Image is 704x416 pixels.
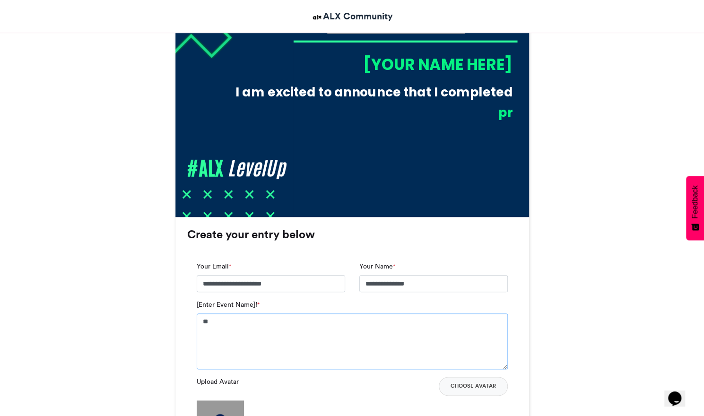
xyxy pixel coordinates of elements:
iframe: chat widget [664,378,695,407]
label: Your Name [359,261,395,271]
div: pr [242,104,513,121]
img: ALX Community [311,11,323,23]
a: ALX Community [311,9,393,23]
label: Upload Avatar [197,377,239,387]
button: Feedback - Show survey [686,176,704,240]
h3: Create your entry below [187,229,517,240]
label: Your Email [197,261,231,271]
div: [YOUR NAME HERE] [293,53,512,75]
label: [Enter Event Name]! [197,300,260,310]
div: I am excited to announce that I completed [227,83,513,101]
button: Choose Avatar [439,377,508,396]
span: Feedback [691,185,699,218]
